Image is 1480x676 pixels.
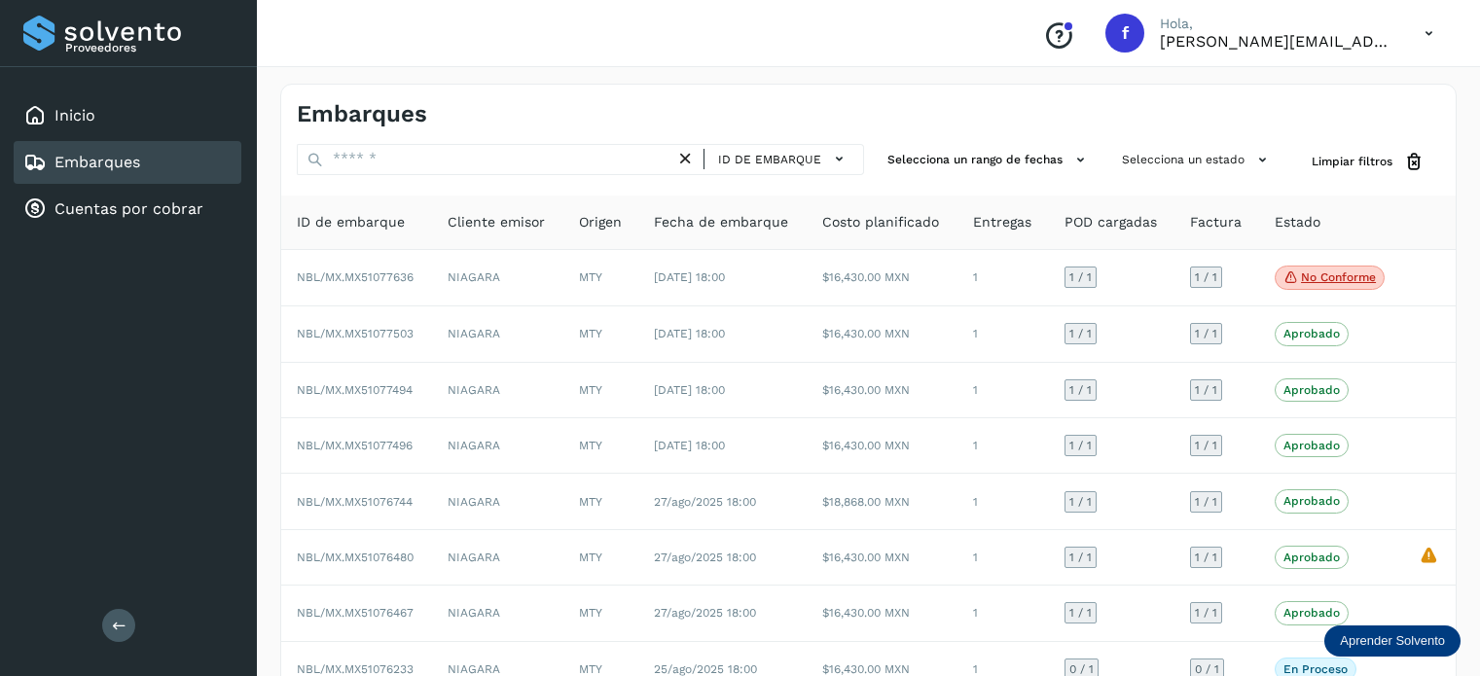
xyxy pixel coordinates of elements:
[1283,327,1340,340] p: Aprobado
[1195,551,1217,563] span: 1 / 1
[1296,144,1440,180] button: Limpiar filtros
[1283,439,1340,452] p: Aprobado
[1195,496,1217,508] span: 1 / 1
[654,495,756,509] span: 27/ago/2025 18:00
[1275,212,1320,232] span: Estado
[957,306,1049,362] td: 1
[563,250,638,307] td: MTY
[14,94,241,137] div: Inicio
[297,662,414,676] span: NBL/MX.MX51076233
[1195,440,1217,451] span: 1 / 1
[297,439,413,452] span: NBL/MX.MX51077496
[1160,16,1393,32] p: Hola,
[1195,607,1217,619] span: 1 / 1
[448,212,545,232] span: Cliente emisor
[807,363,957,418] td: $16,430.00 MXN
[297,100,427,128] h4: Embarques
[807,474,957,529] td: $18,868.00 MXN
[880,144,1099,176] button: Selecciona un rango de fechas
[654,606,756,620] span: 27/ago/2025 18:00
[807,586,957,641] td: $16,430.00 MXN
[1069,663,1094,675] span: 0 / 1
[432,363,563,418] td: NIAGARA
[297,212,405,232] span: ID de embarque
[1195,271,1217,283] span: 1 / 1
[718,151,821,168] span: ID de embarque
[297,270,414,284] span: NBL/MX.MX51077636
[654,383,725,397] span: [DATE] 18:00
[432,530,563,586] td: NIAGARA
[432,586,563,641] td: NIAGARA
[957,250,1049,307] td: 1
[1195,663,1219,675] span: 0 / 1
[54,153,140,171] a: Embarques
[1312,153,1392,170] span: Limpiar filtros
[1283,662,1348,676] p: En proceso
[1190,212,1242,232] span: Factura
[432,306,563,362] td: NIAGARA
[297,606,414,620] span: NBL/MX.MX51076467
[1069,607,1092,619] span: 1 / 1
[1283,551,1340,564] p: Aprobado
[1069,496,1092,508] span: 1 / 1
[654,270,725,284] span: [DATE] 18:00
[1069,271,1092,283] span: 1 / 1
[1114,144,1281,176] button: Selecciona un estado
[957,418,1049,474] td: 1
[654,212,788,232] span: Fecha de embarque
[1283,383,1340,397] p: Aprobado
[1195,328,1217,339] span: 1 / 1
[957,530,1049,586] td: 1
[654,327,725,340] span: [DATE] 18:00
[563,418,638,474] td: MTY
[65,41,234,54] p: Proveedores
[973,212,1031,232] span: Entregas
[807,418,957,474] td: $16,430.00 MXN
[1065,212,1157,232] span: POD cargadas
[297,327,414,340] span: NBL/MX.MX51077503
[1283,606,1340,620] p: Aprobado
[654,551,756,564] span: 27/ago/2025 18:00
[54,106,95,125] a: Inicio
[957,474,1049,529] td: 1
[712,145,855,173] button: ID de embarque
[822,212,939,232] span: Costo planificado
[563,306,638,362] td: MTY
[563,530,638,586] td: MTY
[1324,625,1461,657] div: Aprender Solvento
[957,586,1049,641] td: 1
[1195,384,1217,396] span: 1 / 1
[1069,384,1092,396] span: 1 / 1
[54,199,203,218] a: Cuentas por cobrar
[1160,32,1393,51] p: flor.compean@gruporeyes.com.mx
[432,418,563,474] td: NIAGARA
[1301,270,1376,284] p: No conforme
[1340,633,1445,649] p: Aprender Solvento
[654,662,757,676] span: 25/ago/2025 18:00
[1069,328,1092,339] span: 1 / 1
[297,383,413,397] span: NBL/MX.MX51077494
[807,306,957,362] td: $16,430.00 MXN
[563,363,638,418] td: MTY
[1069,440,1092,451] span: 1 / 1
[432,250,563,307] td: NIAGARA
[14,188,241,231] div: Cuentas por cobrar
[297,551,414,564] span: NBL/MX.MX51076480
[807,530,957,586] td: $16,430.00 MXN
[1283,494,1340,508] p: Aprobado
[807,250,957,307] td: $16,430.00 MXN
[14,141,241,184] div: Embarques
[1069,551,1092,563] span: 1 / 1
[563,474,638,529] td: MTY
[957,363,1049,418] td: 1
[432,474,563,529] td: NIAGARA
[297,495,413,509] span: NBL/MX.MX51076744
[563,586,638,641] td: MTY
[654,439,725,452] span: [DATE] 18:00
[579,212,622,232] span: Origen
